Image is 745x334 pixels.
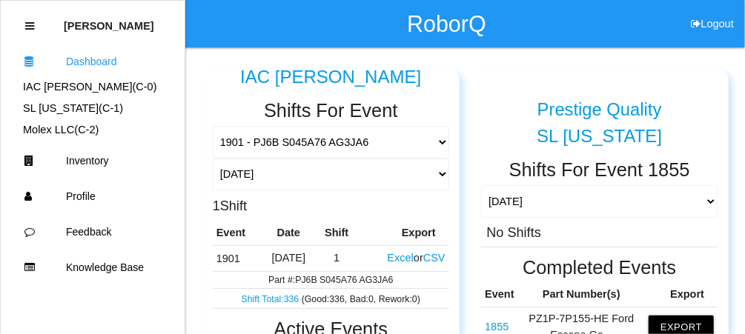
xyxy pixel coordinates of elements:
[1,178,185,214] a: Profile
[1,250,185,285] a: Knowledge Base
[481,258,718,278] h2: Completed Events
[388,252,414,264] button: Excel
[216,290,446,307] p: (Good: 336 , Bad: 0 , Rework: 0 )
[25,8,34,44] div: Close
[213,245,262,271] td: PJ6B S045A76 AG3JA6
[23,81,157,93] a: IAC [PERSON_NAME](C-0)
[357,221,448,245] th: Export
[23,102,123,114] a: SL [US_STATE](C-1)
[1,44,185,79] a: Dashboard
[213,101,449,121] h2: Shifts For Event
[481,160,718,181] h2: Shifts For Event 1855
[645,283,718,307] th: Export
[518,283,645,307] th: Part Number(s)
[481,88,718,146] a: Prestige Quality SL [US_STATE]
[423,252,446,264] button: CSV
[537,100,662,119] h5: Prestige Quality
[1,79,185,96] div: IAC Alma's Dashboard
[1,214,185,250] a: Feedback
[213,196,247,213] h3: 1 Shift
[23,124,99,136] a: Molex LLC(C-2)
[316,245,357,271] td: 1
[213,67,449,87] div: IAC [PERSON_NAME]
[487,223,541,241] h3: No Shifts
[261,221,316,245] th: Date
[1,143,185,178] a: Inventory
[64,8,154,32] p: Thomas Sontag
[485,321,509,333] a: 1855
[481,283,518,307] th: Event
[384,250,446,267] div: or
[1,122,185,138] div: Molex LLC's Dashboard
[261,245,316,271] td: [DATE]
[242,294,302,304] a: Shift Total:336
[316,221,357,245] th: Shift
[481,127,718,146] div: SL [US_STATE]
[1,101,185,117] div: SL Tennessee's Dashboard
[213,221,262,245] th: Event
[213,271,449,288] td: Part #: PJ6B S045A76 AG3JA6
